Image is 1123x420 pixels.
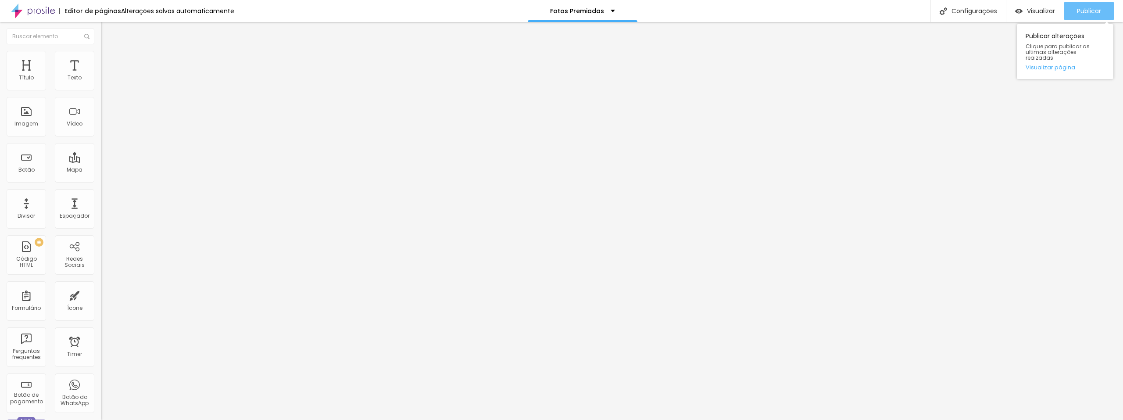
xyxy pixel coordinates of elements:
div: Título [19,75,34,81]
span: Publicar [1077,7,1101,14]
div: Redes Sociais [57,256,92,269]
div: Vídeo [67,121,82,127]
div: Editor de páginas [59,8,121,14]
div: Mapa [67,167,82,173]
div: Botão [18,167,35,173]
div: Divisor [18,213,35,219]
div: Botão de pagamento [9,392,43,405]
button: Publicar [1064,2,1114,20]
div: Ícone [67,305,82,311]
div: Alterações salvas automaticamente [121,8,234,14]
a: Visualizar página [1026,65,1105,70]
span: Clique para publicar as ultimas alterações reaizadas [1026,43,1105,61]
button: Visualizar [1006,2,1064,20]
div: Timer [67,351,82,357]
div: Perguntas frequentes [9,348,43,361]
div: Botão do WhatsApp [57,394,92,407]
div: Publicar alterações [1017,24,1113,79]
img: Icone [940,7,947,15]
div: Formulário [12,305,41,311]
p: Fotos Premiadas [550,8,604,14]
iframe: Editor [101,22,1123,420]
img: view-1.svg [1015,7,1023,15]
div: Espaçador [60,213,89,219]
div: Código HTML [9,256,43,269]
div: Imagem [14,121,38,127]
span: Visualizar [1027,7,1055,14]
div: Texto [68,75,82,81]
input: Buscar elemento [7,29,94,44]
img: Icone [84,34,89,39]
